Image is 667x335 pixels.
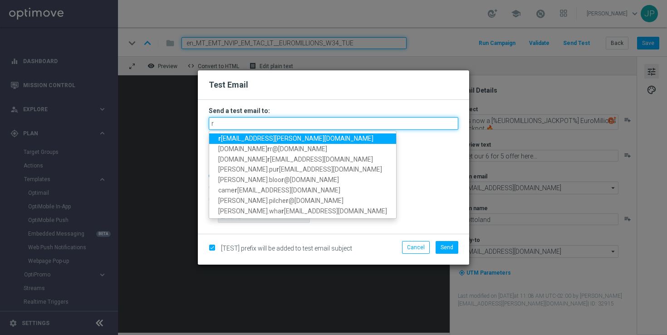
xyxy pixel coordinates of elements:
span: [PERSON_NAME].bloo @[DOMAIN_NAME] [218,176,339,183]
span: [PERSON_NAME].wha [EMAIL_ADDRESS][DOMAIN_NAME] [218,207,387,214]
span: [PERSON_NAME].pu [EMAIL_ADDRESS][DOMAIN_NAME] [218,166,382,173]
strong: r [218,135,221,142]
strong: r [267,145,270,153]
strong: r [281,207,284,214]
span: [EMAIL_ADDRESS][PERSON_NAME][DOMAIN_NAME] [218,135,373,142]
span: [TEST] prefix will be added to test email subject [221,245,352,252]
strong: r [267,155,270,163]
span: came [EMAIL_ADDRESS][DOMAIN_NAME] [218,187,340,194]
a: [PERSON_NAME].bloor@[DOMAIN_NAME] [209,175,396,185]
a: camer[EMAIL_ADDRESS][DOMAIN_NAME] [209,185,396,196]
a: r[EMAIL_ADDRESS][PERSON_NAME][DOMAIN_NAME] [209,133,396,144]
span: [DOMAIN_NAME] r@[DOMAIN_NAME] [218,145,327,153]
a: [DOMAIN_NAME]r[EMAIL_ADDRESS][DOMAIN_NAME] [209,154,396,164]
button: Send [436,241,458,254]
a: [DOMAIN_NAME]rr@[DOMAIN_NAME] [209,144,396,154]
button: Cancel [402,241,430,254]
a: [PERSON_NAME].pur[EMAIL_ADDRESS][DOMAIN_NAME] [209,164,396,175]
span: [PERSON_NAME].pilche @[DOMAIN_NAME] [218,197,343,204]
strong: r [286,197,289,204]
a: [PERSON_NAME].whar[EMAIL_ADDRESS][DOMAIN_NAME] [209,206,396,216]
span: Send [441,244,453,251]
strong: r [235,187,237,194]
a: [PERSON_NAME].pilcher@[DOMAIN_NAME] [209,196,396,206]
h2: Test Email [209,79,458,90]
span: [DOMAIN_NAME] [EMAIL_ADDRESS][DOMAIN_NAME] [218,155,373,163]
strong: r [276,166,279,173]
strong: r [281,176,284,183]
h3: Send a test email to: [209,107,458,115]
